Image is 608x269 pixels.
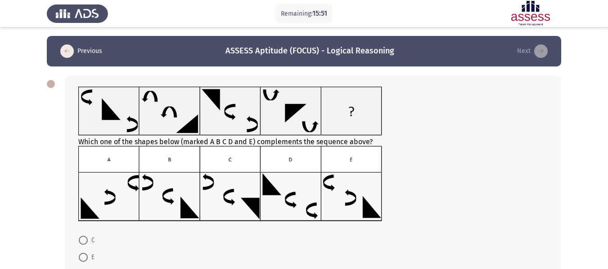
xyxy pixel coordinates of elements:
[88,235,95,246] span: C
[78,146,382,221] img: UkFYYV8wMTlfQi5wbmcxNjkxMjk3Nzk0OTEz.png
[514,44,550,58] button: load next page
[78,87,382,136] img: UkFYYV8wMTlfQS5wbmcxNjkxMjk3NzczMTk0.png
[78,87,548,223] div: Which one of the shapes below (marked A B C D and E) complements the sequence above?
[225,45,394,57] h3: ASSESS Aptitude (FOCUS) - Logical Reasoning
[312,9,327,18] span: 15:51
[88,252,95,263] span: E
[281,8,327,19] p: Remaining:
[58,44,105,58] button: load previous page
[500,1,561,26] img: Assessment logo of ASSESS Focus 4 Module Assessment (EN/AR) (Advanced - IB)
[47,1,108,26] img: Assess Talent Management logo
